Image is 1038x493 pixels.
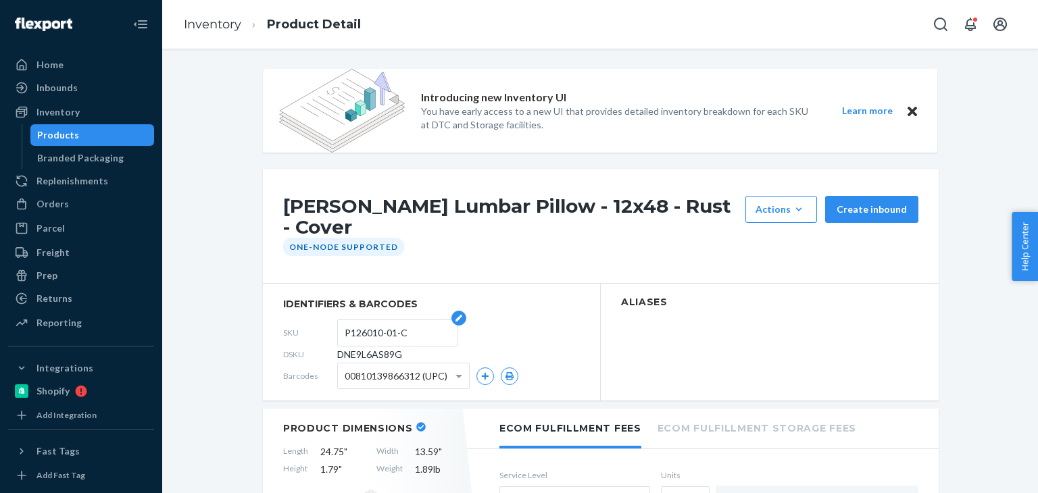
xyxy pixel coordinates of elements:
button: Help Center [1012,212,1038,281]
div: Returns [36,292,72,305]
ol: breadcrumbs [173,5,372,45]
div: Fast Tags [36,444,80,458]
img: Flexport logo [15,18,72,31]
span: 00810139866312 (UPC) [345,365,447,388]
div: Inventory [36,105,80,119]
h2: Aliases [621,297,918,307]
span: DNE9L6AS89G [337,348,402,361]
div: Prep [36,269,57,282]
span: Weight [376,463,403,476]
a: Home [8,54,154,76]
a: Add Integration [8,407,154,423]
li: Ecom Fulfillment Storage Fees [658,409,856,446]
span: DSKU [283,348,337,360]
span: identifiers & barcodes [283,297,580,311]
a: Inventory [184,17,241,32]
a: Shopify [8,380,154,402]
div: Add Fast Tag [36,469,85,481]
p: Introducing new Inventory UI [421,90,566,105]
img: new-reports-banner-icon.82668bd98b6a51aee86340f2a7b77ae3.png [279,69,405,153]
a: Products [30,124,155,146]
span: 1.89 lb [415,463,459,476]
span: Length [283,445,308,459]
a: Branded Packaging [30,147,155,169]
a: Inbounds [8,77,154,99]
button: Open account menu [987,11,1014,38]
a: Freight [8,242,154,263]
span: " [344,446,347,457]
span: " [339,463,342,475]
div: Branded Packaging [37,151,124,165]
a: Prep [8,265,154,286]
h2: Product Dimensions [283,422,413,434]
div: Inbounds [36,81,78,95]
span: 24.75 [320,445,364,459]
button: Create inbound [825,196,918,223]
div: Home [36,58,64,72]
span: 13.59 [415,445,459,459]
button: Fast Tags [8,440,154,462]
a: Parcel [8,217,154,239]
span: " [439,446,442,457]
p: You have early access to a new UI that provides detailed inventory breakdown for each SKU at DTC ... [421,105,817,132]
a: Returns [8,288,154,309]
li: Ecom Fulfillment Fees [499,409,641,448]
button: Learn more [833,103,901,120]
button: Close [904,103,921,120]
a: Orders [8,193,154,215]
a: Reporting [8,312,154,334]
div: Integrations [36,361,93,375]
button: Open notifications [957,11,984,38]
span: Barcodes [283,370,337,382]
button: Actions [745,196,817,223]
span: SKU [283,327,337,338]
div: Parcel [36,222,65,235]
button: Close Navigation [127,11,154,38]
div: Reporting [36,316,82,330]
label: Service Level [499,469,650,481]
span: Width [376,445,403,459]
div: Actions [756,203,807,216]
a: Product Detail [267,17,361,32]
h1: [PERSON_NAME] Lumbar Pillow - 12x48 - Rust - Cover [283,196,739,238]
div: Replenishments [36,174,108,188]
a: Add Fast Tag [8,467,154,484]
div: Add Integration [36,409,97,421]
span: 1.79 [320,463,364,476]
button: Open Search Box [927,11,954,38]
button: Integrations [8,357,154,379]
a: Replenishments [8,170,154,192]
label: Units [661,469,705,481]
div: One-Node Supported [283,238,404,256]
span: Height [283,463,308,476]
a: Inventory [8,101,154,123]
div: Orders [36,197,69,211]
div: Freight [36,246,70,259]
div: Shopify [36,384,70,398]
div: Products [37,128,79,142]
